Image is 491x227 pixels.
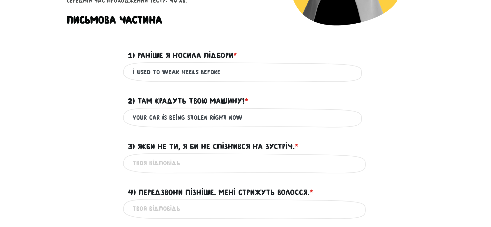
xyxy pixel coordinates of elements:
input: Твоя відповідь [133,156,359,170]
input: Твоя відповідь [133,201,359,216]
label: 1) Раніше я носила підбори [128,49,237,62]
label: 3) Якби не ти, я би не спізнився на зустріч. [128,140,298,153]
h3: Письмова частина [66,14,162,26]
input: Твоя відповідь [133,65,359,79]
label: 2) Там крадуть твою машину! [128,95,248,107]
label: 4) Передзвони пізніше. Мені стрижуть волосся. [128,186,313,199]
input: Твоя відповідь [133,110,359,125]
